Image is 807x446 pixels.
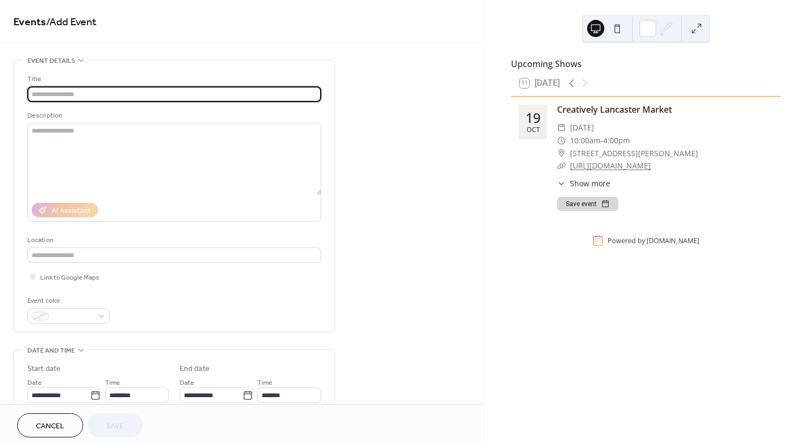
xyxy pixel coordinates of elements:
button: Cancel [17,413,83,437]
div: End date [180,363,210,375]
div: Event color [27,295,108,306]
a: Events [13,12,46,33]
div: ​ [557,159,566,172]
span: Event details [27,55,75,67]
span: Date and time [27,345,75,356]
a: Creatively Lancaster Market [557,104,672,115]
span: Date [27,377,42,389]
button: ​Show more [557,178,610,189]
div: ​ [557,121,566,134]
div: Start date [27,363,61,375]
span: 10:00am [570,134,601,147]
div: 19 [525,111,541,125]
span: Show more [570,178,610,189]
span: Cancel [36,421,64,432]
span: Time [257,377,272,389]
div: Title [27,74,319,85]
span: 4:00pm [603,134,630,147]
div: Location [27,235,319,246]
span: Time [105,377,120,389]
a: [URL][DOMAIN_NAME] [570,160,651,171]
span: - [601,134,603,147]
button: Save event [557,197,618,211]
span: / Add Event [46,12,97,33]
div: Powered by [608,236,699,245]
div: ​ [557,134,566,147]
span: Link to Google Maps [40,272,99,283]
div: Upcoming Shows [511,57,781,70]
div: ​ [557,147,566,160]
div: Description [27,110,319,121]
span: Date [180,377,194,389]
a: [DOMAIN_NAME] [647,236,699,245]
span: [STREET_ADDRESS][PERSON_NAME] [570,147,698,160]
span: [DATE] [570,121,594,134]
div: ​ [557,178,566,189]
div: Oct [527,127,540,134]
